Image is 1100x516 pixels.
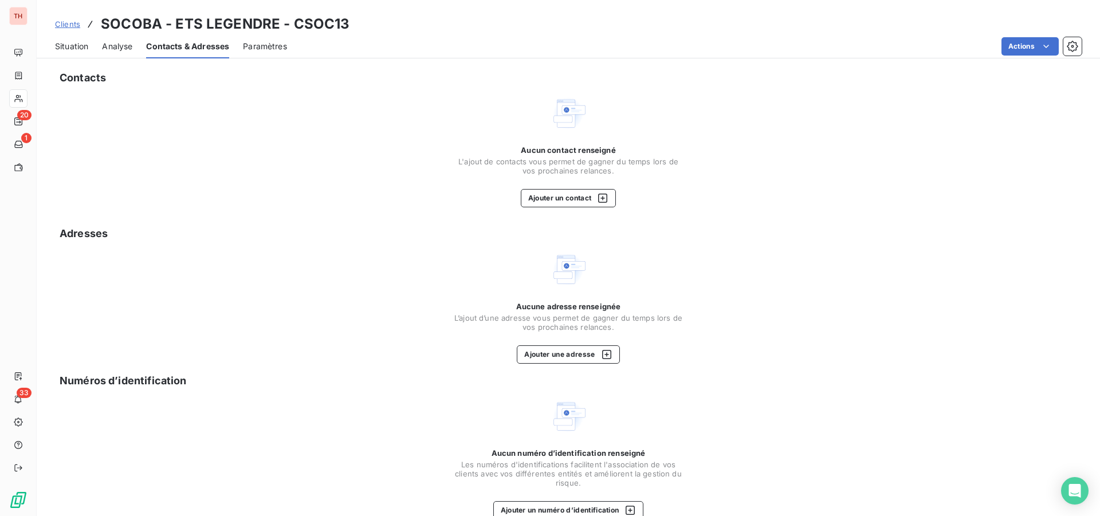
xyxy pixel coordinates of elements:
[60,226,108,242] h5: Adresses
[9,491,27,509] img: Logo LeanPay
[243,41,287,52] span: Paramètres
[17,388,32,398] span: 33
[517,345,619,364] button: Ajouter une adresse
[55,19,80,29] span: Clients
[1001,37,1059,56] button: Actions
[454,313,683,332] span: L’ajout d’une adresse vous permet de gagner du temps lors de vos prochaines relances.
[60,373,187,389] h5: Numéros d’identification
[550,398,587,435] img: Empty state
[454,460,683,487] span: Les numéros d'identifications facilitent l'association de vos clients avec vos différentes entité...
[102,41,132,52] span: Analyse
[55,41,88,52] span: Situation
[550,95,587,132] img: Empty state
[9,7,27,25] div: TH
[60,70,106,86] h5: Contacts
[21,133,32,143] span: 1
[101,14,350,34] h3: SOCOBA - ETS LEGENDRE - CSOC13
[521,145,615,155] span: Aucun contact renseigné
[550,251,587,287] img: Empty state
[521,189,616,207] button: Ajouter un contact
[146,41,229,52] span: Contacts & Adresses
[516,302,621,311] span: Aucune adresse renseignée
[1061,477,1089,505] div: Open Intercom Messenger
[454,157,683,175] span: L'ajout de contacts vous permet de gagner du temps lors de vos prochaines relances.
[55,18,80,30] a: Clients
[492,448,646,458] span: Aucun numéro d’identification renseigné
[17,110,32,120] span: 20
